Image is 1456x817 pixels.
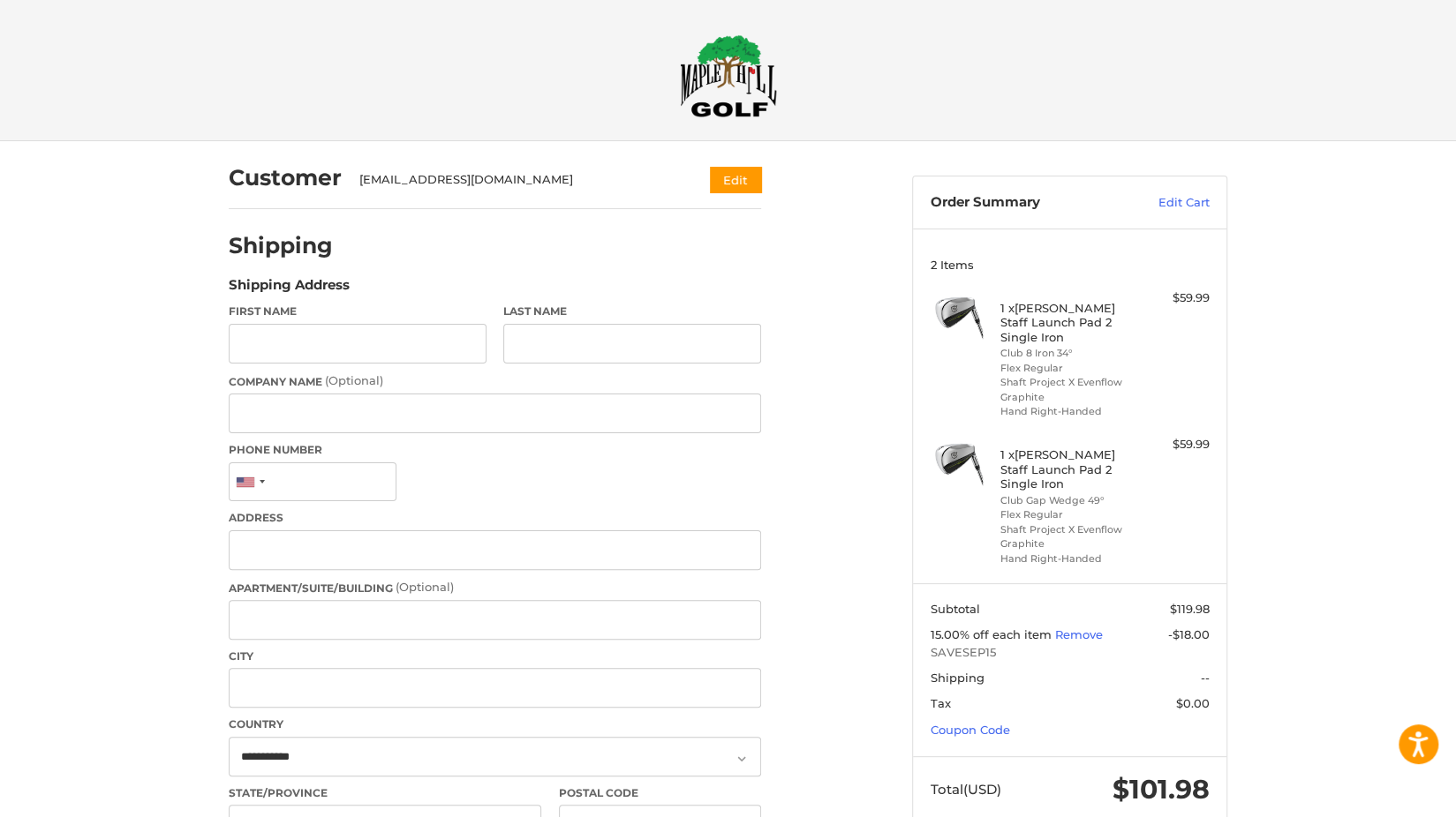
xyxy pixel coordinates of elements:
[230,463,270,501] div: United States: +1
[1000,346,1135,361] li: Club 8 Iron 34°
[1055,627,1103,641] a: Remove
[229,716,761,732] label: Country
[229,304,487,319] label: First Name
[1120,194,1210,212] a: Edit Cart
[1170,602,1210,616] span: $119.98
[559,785,762,801] label: Postal Code
[1310,769,1456,817] iframe: Google Customer Reviews
[229,648,761,664] label: City
[1168,627,1210,641] span: -$18.00
[931,627,1055,641] span: 15.00% off each item
[229,275,350,304] legend: Shipping Address
[229,579,761,596] label: Apartment/Suite/Building
[1000,447,1135,491] h4: 1 x [PERSON_NAME] Staff Launch Pad 2 Single Iron
[229,232,333,259] h2: Shipping
[229,785,541,801] label: State/Province
[1176,696,1210,710] span: $0.00
[1000,551,1135,566] li: Hand Right-Handed
[1113,773,1210,806] span: $101.98
[1140,289,1210,307] div: $59.99
[1000,522,1135,551] li: Shaft Project X Evenflow Graphite
[931,696,951,710] span: Tax
[1000,375,1135,404] li: Shaft Project X Evenflow Graphite
[931,258,1210,272] h3: 2 Items
[931,723,1010,737] a: Coupon Code
[325,373,383,387] small: (Optional)
[1140,436,1210,453] div: $59.99
[503,304,761,319] label: Last Name
[1000,507,1135,522] li: Flex Regular
[931,644,1210,662] span: SAVESEP15
[1000,361,1135,376] li: Flex Regular
[396,580,454,594] small: (Optional)
[229,442,761,458] label: Phone Number
[1000,493,1135,508] li: Club Gap Wedge 49°
[931,781,1001,798] span: Total (USD)
[229,164,342,191] h2: Customer
[1000,404,1135,419] li: Hand Right-Handed
[229,510,761,526] label: Address
[1201,671,1210,685] span: --
[931,602,980,616] span: Subtotal
[710,167,761,192] button: Edit
[229,372,761,390] label: Company Name
[359,171,676,189] div: [EMAIL_ADDRESS][DOMAIN_NAME]
[680,34,777,117] img: Maple Hill Golf
[1000,301,1135,344] h4: 1 x [PERSON_NAME] Staff Launch Pad 2 Single Iron
[931,671,984,685] span: Shipping
[931,194,1120,212] h3: Order Summary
